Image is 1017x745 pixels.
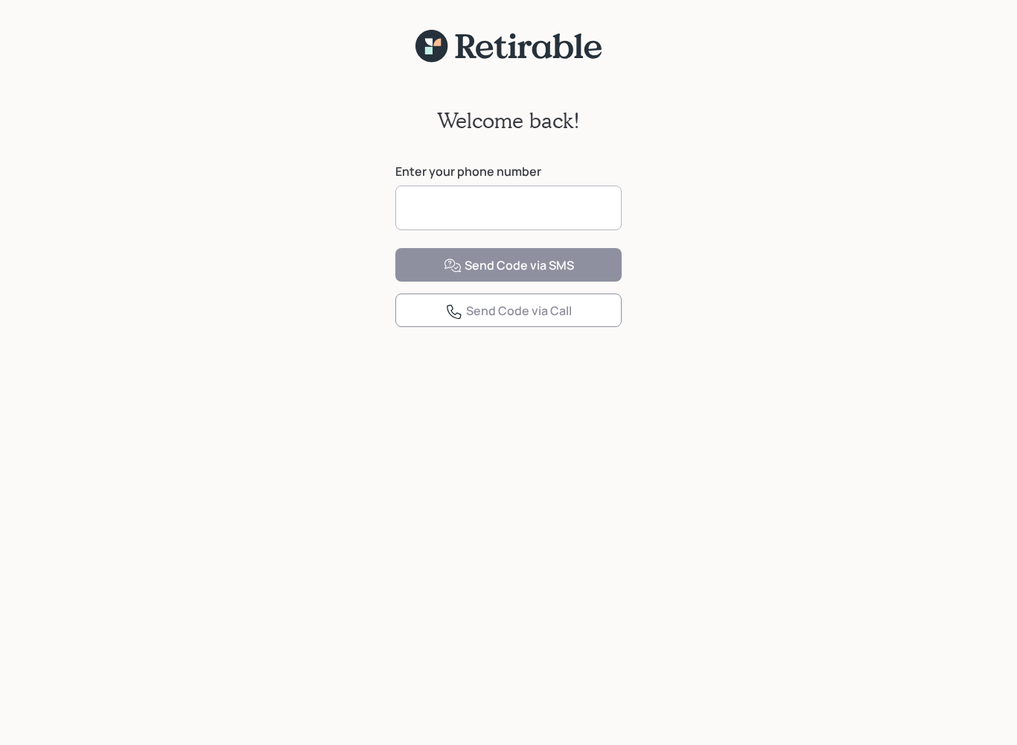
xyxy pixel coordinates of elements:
[444,257,574,275] div: Send Code via SMS
[445,302,572,320] div: Send Code via Call
[395,294,622,327] button: Send Code via Call
[437,108,580,133] h2: Welcome back!
[395,248,622,282] button: Send Code via SMS
[395,163,622,180] label: Enter your phone number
